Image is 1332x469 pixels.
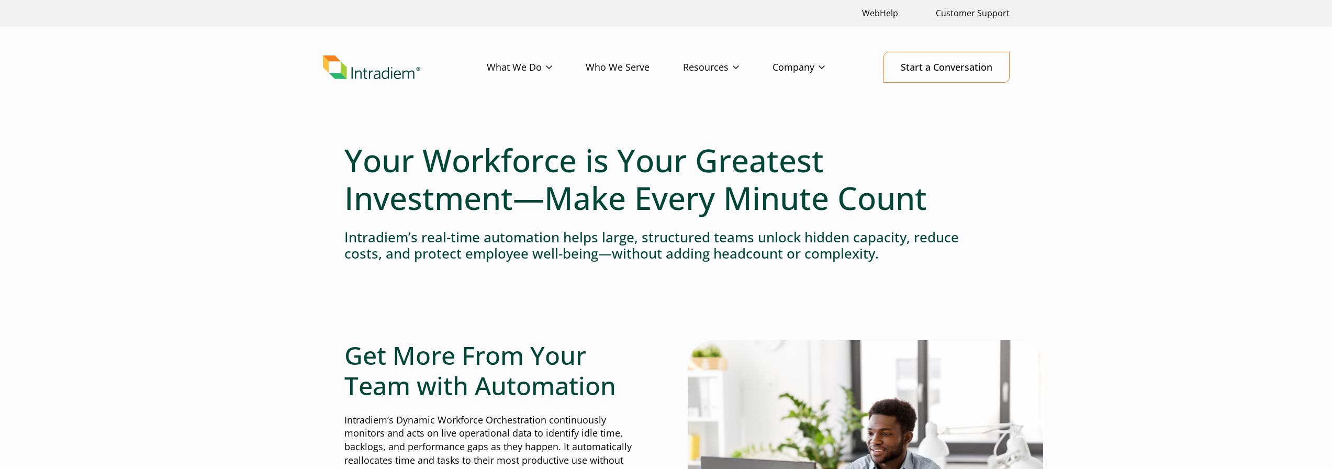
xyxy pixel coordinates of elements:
[883,52,1010,83] a: Start a Conversation
[344,340,645,400] h2: Get More From Your Team with Automation
[586,52,683,83] a: Who We Serve
[344,141,988,217] h1: Your Workforce is Your Greatest Investment—Make Every Minute Count
[858,2,902,25] a: Link opens in a new window
[773,52,858,83] a: Company
[323,55,487,80] a: Link to homepage of Intradiem
[323,55,420,80] img: Intradiem
[932,2,1014,25] a: Customer Support
[487,52,586,83] a: What We Do
[683,52,773,83] a: Resources
[344,229,988,262] h4: Intradiem’s real-time automation helps large, structured teams unlock hidden capacity, reduce cos...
